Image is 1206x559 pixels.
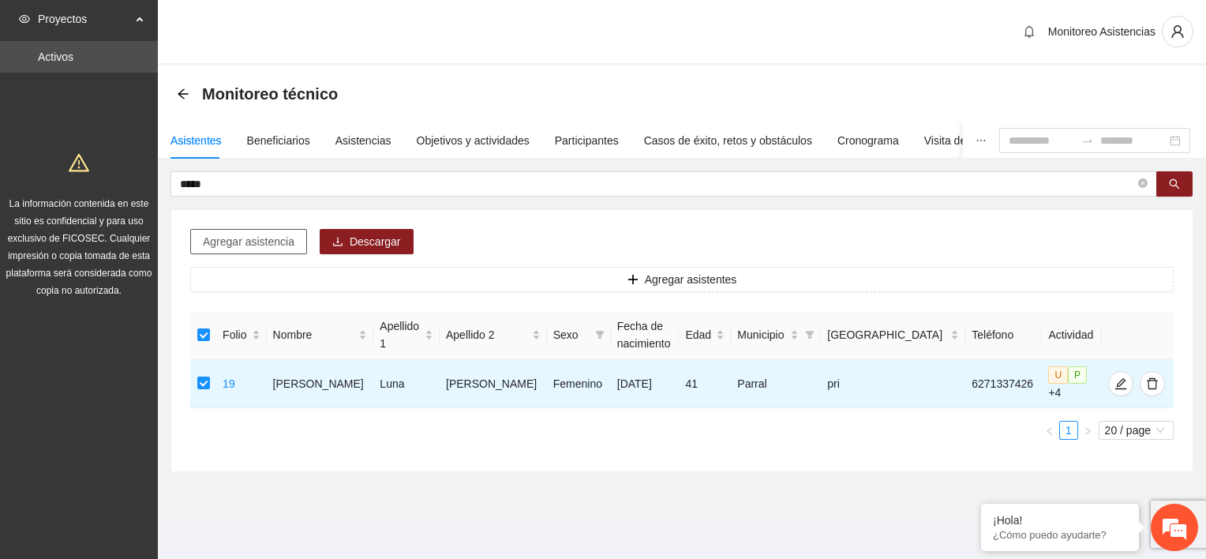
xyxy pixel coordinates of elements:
[170,132,222,149] div: Asistentes
[611,311,680,359] th: Fecha de nacimiento
[1108,371,1133,396] button: edit
[611,359,680,408] td: [DATE]
[595,330,605,340] span: filter
[350,233,401,250] span: Descargar
[1140,371,1165,396] button: delete
[440,359,547,408] td: [PERSON_NAME]
[8,383,301,438] textarea: Escriba su mensaje y pulse “Intro”
[993,514,1127,527] div: ¡Hola!
[1169,178,1180,191] span: search
[203,233,294,250] span: Agregar asistencia
[1138,178,1148,188] span: close-circle
[1162,16,1193,47] button: user
[1156,171,1193,197] button: search
[223,326,249,343] span: Folio
[267,311,374,359] th: Nombre
[1099,421,1174,440] div: Page Size
[373,359,440,408] td: Luna
[1048,366,1068,384] span: U
[259,8,297,46] div: Minimizar ventana de chat en vivo
[965,359,1042,408] td: 6271337426
[247,132,310,149] div: Beneficiarios
[1040,421,1059,440] button: left
[805,330,815,340] span: filter
[267,359,374,408] td: [PERSON_NAME]
[440,311,547,359] th: Apellido 2
[592,323,608,347] span: filter
[1140,377,1164,390] span: delete
[19,13,30,24] span: eye
[802,323,818,347] span: filter
[731,311,821,359] th: Municipio
[645,271,737,288] span: Agregar asistentes
[644,132,812,149] div: Casos de éxito, retos y obstáculos
[976,135,987,146] span: ellipsis
[446,326,529,343] span: Apellido 2
[1078,421,1097,440] li: Next Page
[1068,366,1087,384] span: P
[685,326,713,343] span: Edad
[821,311,965,359] th: Colonia
[1081,134,1094,147] span: to
[1017,19,1042,44] button: bell
[373,311,440,359] th: Apellido 1
[1163,24,1193,39] span: user
[1042,311,1101,359] th: Actividad
[177,88,189,101] div: Back
[737,326,787,343] span: Municipio
[821,359,965,408] td: pri
[320,229,414,254] button: downloadDescargar
[190,267,1174,292] button: plusAgregar asistentes
[963,122,999,159] button: ellipsis
[190,229,307,254] button: Agregar asistencia
[417,132,530,149] div: Objetivos y actividades
[679,359,731,408] td: 41
[837,132,899,149] div: Cronograma
[332,236,343,249] span: download
[731,359,821,408] td: Parral
[1078,421,1097,440] button: right
[82,81,265,101] div: Chatee con nosotros ahora
[1017,25,1041,38] span: bell
[1105,422,1167,439] span: 20 / page
[965,311,1042,359] th: Teléfono
[177,88,189,100] span: arrow-left
[1083,426,1092,436] span: right
[38,51,73,63] a: Activos
[92,186,218,346] span: Estamos en línea.
[1081,134,1094,147] span: swap-right
[555,132,619,149] div: Participantes
[1040,421,1059,440] li: Previous Page
[1109,377,1133,390] span: edit
[1048,25,1155,38] span: Monitoreo Asistencias
[380,317,421,352] span: Apellido 1
[38,3,131,35] span: Proyectos
[924,132,1072,149] div: Visita de campo y entregables
[335,132,391,149] div: Asistencias
[223,377,235,390] a: 19
[827,326,947,343] span: [GEOGRAPHIC_DATA]
[679,311,731,359] th: Edad
[547,359,611,408] td: Femenino
[69,152,89,173] span: warning
[6,198,152,296] span: La información contenida en este sitio es confidencial y para uso exclusivo de FICOSEC. Cualquier...
[1138,177,1148,192] span: close-circle
[1060,422,1077,439] a: 1
[627,274,639,287] span: plus
[553,326,589,343] span: Sexo
[993,529,1127,541] p: ¿Cómo puedo ayudarte?
[216,311,267,359] th: Folio
[202,81,338,107] span: Monitoreo técnico
[273,326,356,343] span: Nombre
[1042,359,1101,408] td: +4
[1045,426,1054,436] span: left
[1059,421,1078,440] li: 1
